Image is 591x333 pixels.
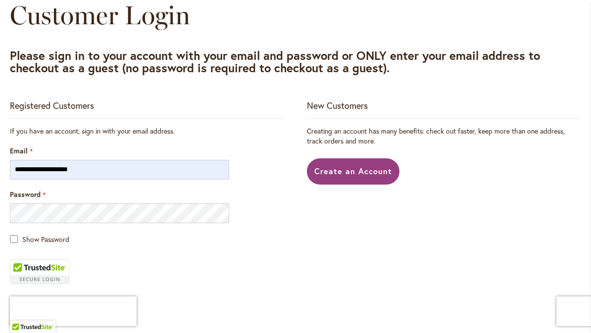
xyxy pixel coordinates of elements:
span: Show Password [22,235,69,244]
iframe: reCAPTCHA [10,296,137,326]
a: Create an Account [307,158,399,185]
p: Creating an account has many benefits: check out faster, keep more than one address, track orders... [307,126,581,146]
strong: Please sign in to your account with your email and password or ONLY enter your email address to c... [10,48,540,76]
span: Password [10,190,41,199]
div: If you have an account, sign in with your email address. [10,126,284,136]
div: TrustedSite Certified [10,259,69,284]
iframe: Launch Accessibility Center [7,298,35,326]
strong: New Customers [307,99,368,111]
span: Email [10,146,28,155]
span: Create an Account [314,166,392,176]
strong: Registered Customers [10,99,94,111]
